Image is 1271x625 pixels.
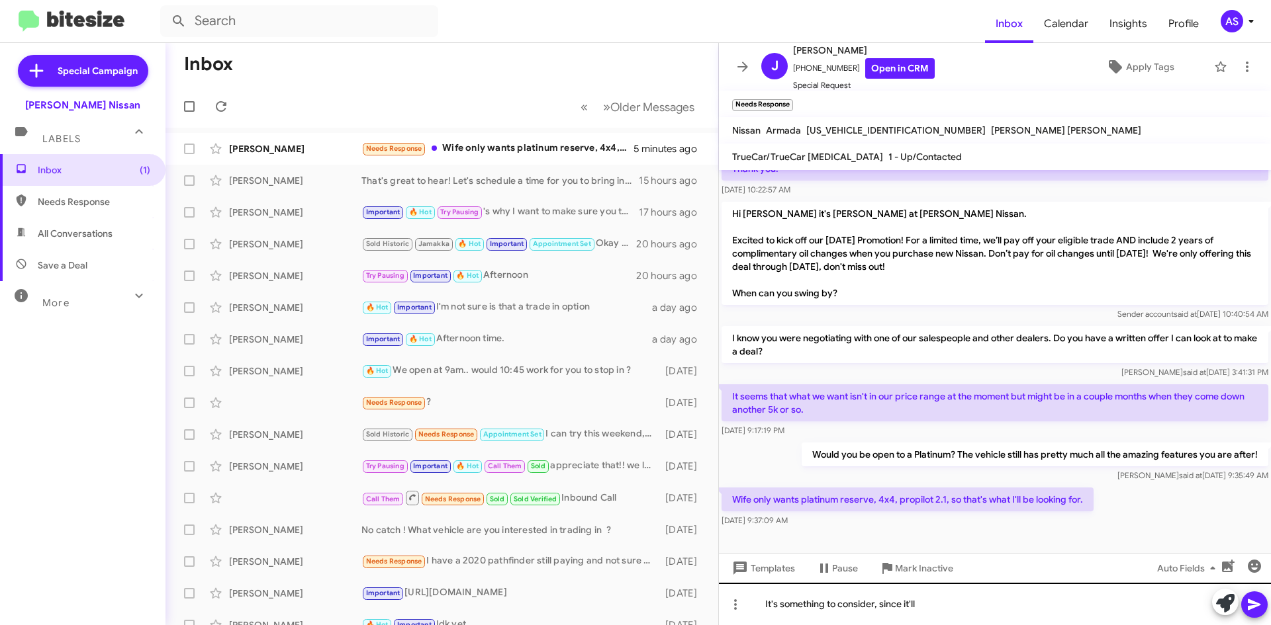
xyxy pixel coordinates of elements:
span: Needs Response [366,144,422,153]
span: Older Messages [610,100,694,114]
a: Calendar [1033,5,1099,43]
span: 🔥 Hot [409,335,432,343]
span: Needs Response [366,398,422,407]
span: Important [490,239,524,248]
span: 🔥 Hot [366,366,389,375]
div: Wife only wants platinum reserve, 4x4, propilot 2.1, so that's what I'll be looking for. [361,141,634,156]
span: Try Pausing [440,208,479,216]
span: said at [1174,309,1197,319]
span: Inbox [38,163,150,177]
span: More [42,297,70,309]
div: I have a 2020 pathfinder still paying and not sure about the equaty [361,554,659,569]
span: Insights [1099,5,1158,43]
p: Would you be open to a Platinum? The vehicle still has pretty much all the amazing features you a... [802,442,1268,466]
a: Open in CRM [865,58,935,79]
div: [PERSON_NAME] [229,142,361,155]
div: [DATE] [659,587,708,600]
a: Profile [1158,5,1209,43]
span: [PERSON_NAME] [793,42,935,58]
span: said at [1183,367,1206,377]
span: Sold Historic [366,239,410,248]
button: Next [595,93,702,120]
div: [DATE] [659,491,708,505]
nav: Page navigation example [573,93,702,120]
span: 🔥 Hot [458,239,481,248]
span: (1) [140,163,150,177]
span: [PERSON_NAME] [DATE] 9:35:49 AM [1117,470,1268,480]
span: Templates [730,556,795,580]
div: 's why I want to make sure you take advantage of it! [361,204,639,220]
span: Appointment Set [483,430,541,438]
span: Try Pausing [366,462,404,470]
div: appreciate that!! we live by our reviews! [361,458,659,474]
div: [DATE] [659,555,708,568]
span: Special Campaign [58,64,138,77]
div: [PERSON_NAME] [229,364,361,378]
span: Important [397,303,432,312]
span: Call Them [366,495,400,503]
span: Apply Tags [1126,55,1174,79]
span: Auto Fields [1157,556,1221,580]
div: 20 hours ago [636,237,708,251]
div: [URL][DOMAIN_NAME] [361,585,659,601]
div: [DATE] [659,428,708,441]
span: Appointment Set [533,239,591,248]
span: 🔥 Hot [456,271,479,280]
span: TrueCar/TrueCar [MEDICAL_DATA] [732,151,883,163]
div: [DATE] [659,460,708,473]
span: Needs Response [425,495,481,503]
span: All Conversations [38,227,113,240]
span: 🔥 Hot [456,462,479,470]
small: Needs Response [732,99,793,111]
span: [DATE] 9:37:09 AM [722,515,788,525]
div: No catch ! What vehicle are you interested in trading in ? [361,523,659,536]
span: « [581,99,588,115]
div: Afternoon time. [361,331,652,347]
p: Wife only wants platinum reserve, 4x4, propilot 2.1, so that's what I'll be looking for. [722,487,1094,511]
div: [DATE] [659,396,708,409]
span: Sold [531,462,546,470]
span: Important [413,462,447,470]
span: Important [366,589,400,597]
div: AS [1221,10,1243,32]
span: Save a Deal [38,259,87,272]
span: [PHONE_NUMBER] [793,58,935,79]
div: I'm not sure is that a trade in option [361,300,652,315]
span: 🔥 Hot [366,303,389,312]
div: 15 hours ago [639,174,708,187]
p: It seems that what we want isn't in our price range at the moment but might be in a couple months... [722,384,1268,421]
div: I can try this weekend, with [PERSON_NAME]. I don't have a time though [361,427,659,442]
span: Pause [832,556,858,580]
span: [US_VEHICLE_IDENTIFICATION_NUMBER] [806,124,986,136]
span: Needs Response [418,430,475,438]
span: 🔥 Hot [409,208,432,216]
div: It's something to consider, since it'll [719,583,1271,625]
span: Special Request [793,79,935,92]
div: [PERSON_NAME] Nissan [25,99,140,112]
div: [DATE] [659,364,708,378]
div: [PERSON_NAME] [229,174,361,187]
span: said at [1179,470,1202,480]
span: Sold Verified [514,495,557,503]
div: ? [361,395,659,410]
span: Sender account [DATE] 10:40:54 AM [1117,309,1268,319]
span: Mark Inactive [895,556,953,580]
div: [PERSON_NAME] [229,206,361,219]
span: [DATE] 9:17:19 PM [722,425,784,435]
a: Inbox [985,5,1033,43]
p: Hi [PERSON_NAME] it's [PERSON_NAME] at [PERSON_NAME] Nissan. Excited to kick off our [DATE] Promo... [722,202,1268,305]
input: Search [160,5,438,37]
h1: Inbox [184,54,233,75]
div: Afternoon [361,268,636,283]
div: [PERSON_NAME] [229,523,361,536]
span: [PERSON_NAME] [DATE] 3:41:31 PM [1121,367,1268,377]
div: [PERSON_NAME] [229,460,361,473]
span: [DATE] 10:22:57 AM [722,185,790,194]
span: Important [366,335,400,343]
button: Auto Fields [1147,556,1231,580]
div: [PERSON_NAME] [229,555,361,568]
button: Mark Inactive [869,556,964,580]
button: Previous [573,93,596,120]
div: 5 minutes ago [634,142,708,155]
